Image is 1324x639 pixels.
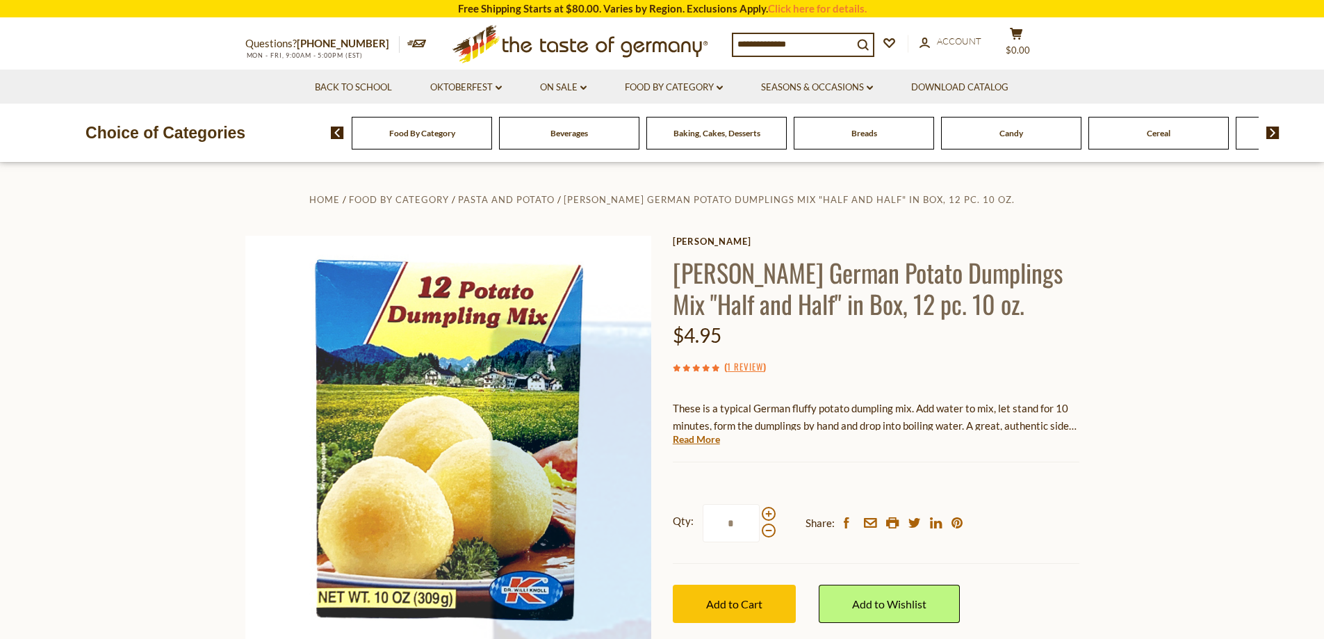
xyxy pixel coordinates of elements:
a: Download Catalog [911,80,1008,95]
a: Food By Category [389,128,455,138]
a: Read More [673,432,720,446]
img: next arrow [1266,127,1280,139]
strong: Qty: [673,512,694,530]
a: Baking, Cakes, Desserts [673,128,760,138]
a: 1 Review [727,359,763,375]
a: Seasons & Occasions [761,80,873,95]
h1: [PERSON_NAME] German Potato Dumplings Mix "Half and Half" in Box, 12 pc. 10 oz. [673,257,1079,319]
a: On Sale [540,80,587,95]
a: Click here for details. [768,2,867,15]
span: $0.00 [1006,45,1030,56]
a: Pasta and Potato [458,194,555,205]
a: Food By Category [349,194,449,205]
a: Home [309,194,340,205]
a: Cereal [1147,128,1170,138]
button: $0.00 [996,27,1038,62]
span: Add to Cart [706,597,762,610]
a: Account [920,34,981,49]
p: Questions? [245,35,400,53]
a: Back to School [315,80,392,95]
a: [PHONE_NUMBER] [297,37,389,49]
a: Beverages [550,128,588,138]
span: $4.95 [673,323,721,347]
input: Qty: [703,504,760,542]
span: Account [937,35,981,47]
img: previous arrow [331,127,344,139]
a: Candy [999,128,1023,138]
a: Oktoberfest [430,80,502,95]
p: These is a typical German fluffy potato dumpling mix. Add water to mix, let stand for 10 minutes,... [673,400,1079,435]
a: [PERSON_NAME] [673,236,1079,247]
a: Breads [851,128,877,138]
a: [PERSON_NAME] German Potato Dumplings Mix "Half and Half" in Box, 12 pc. 10 oz. [564,194,1015,205]
span: MON - FRI, 9:00AM - 5:00PM (EST) [245,51,363,59]
a: Add to Wishlist [819,585,960,623]
span: ( ) [724,359,766,373]
span: Share: [806,515,835,532]
a: Food By Category [625,80,723,95]
button: Add to Cart [673,585,796,623]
